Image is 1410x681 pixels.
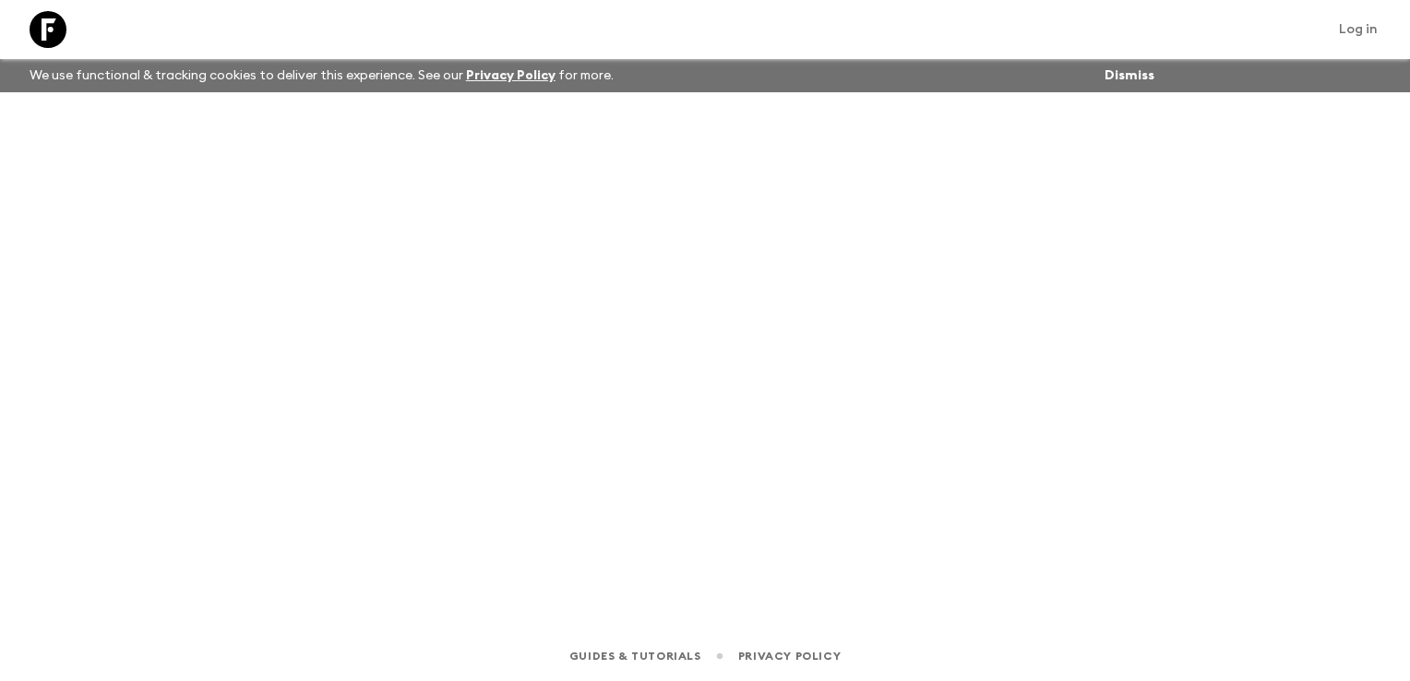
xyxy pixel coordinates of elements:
[738,646,841,666] a: Privacy Policy
[22,59,621,92] p: We use functional & tracking cookies to deliver this experience. See our for more.
[1100,63,1159,89] button: Dismiss
[1329,17,1388,42] a: Log in
[466,69,556,82] a: Privacy Policy
[569,646,701,666] a: Guides & Tutorials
